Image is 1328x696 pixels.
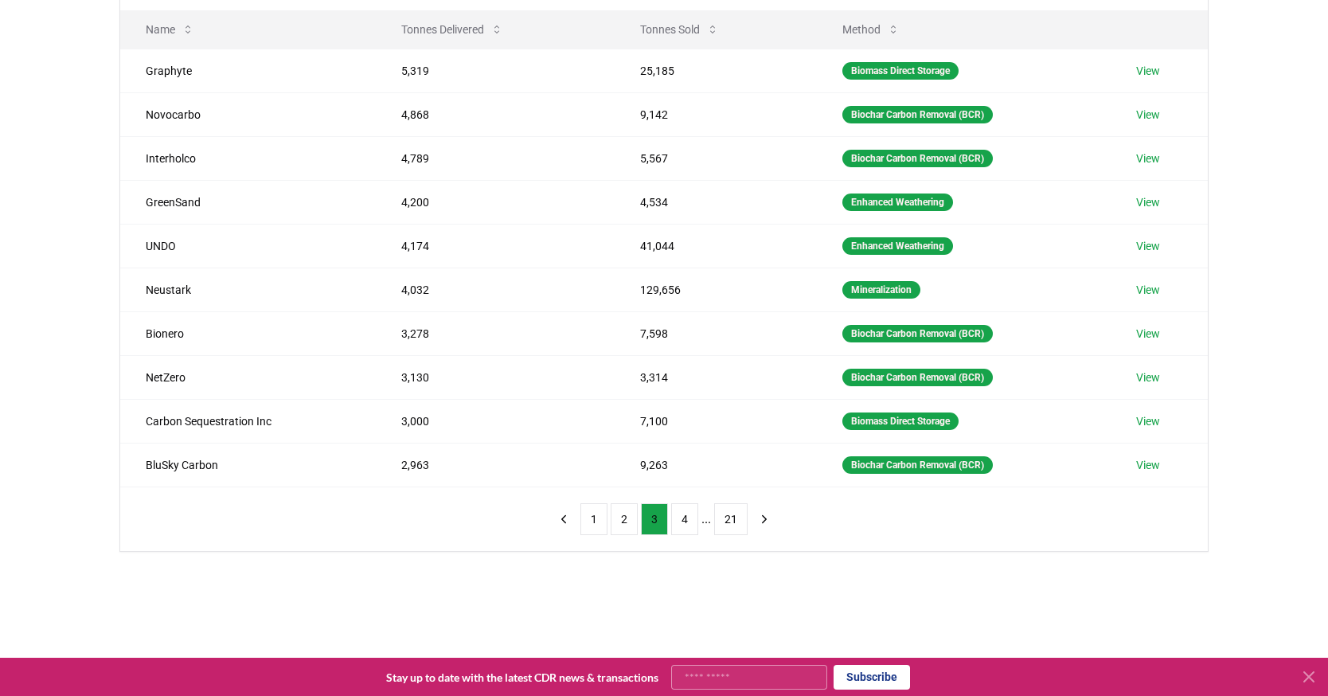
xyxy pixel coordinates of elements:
[1136,326,1160,342] a: View
[1136,370,1160,385] a: View
[701,510,711,529] li: ...
[1136,194,1160,210] a: View
[120,268,376,311] td: Neustark
[120,136,376,180] td: Interholco
[1136,457,1160,473] a: View
[615,49,817,92] td: 25,185
[627,14,732,45] button: Tonnes Sold
[615,443,817,487] td: 9,263
[376,399,614,443] td: 3,000
[842,325,993,342] div: Biochar Carbon Removal (BCR)
[120,92,376,136] td: Novocarbo
[1136,63,1160,79] a: View
[376,268,614,311] td: 4,032
[1136,107,1160,123] a: View
[120,443,376,487] td: BluSky Carbon
[641,503,668,535] button: 3
[376,136,614,180] td: 4,789
[376,180,614,224] td: 4,200
[120,311,376,355] td: Bionero
[842,62,959,80] div: Biomass Direct Storage
[120,49,376,92] td: Graphyte
[615,311,817,355] td: 7,598
[120,355,376,399] td: NetZero
[671,503,698,535] button: 4
[842,106,993,123] div: Biochar Carbon Removal (BCR)
[615,355,817,399] td: 3,314
[1136,282,1160,298] a: View
[842,281,920,299] div: Mineralization
[842,413,959,430] div: Biomass Direct Storage
[376,355,614,399] td: 3,130
[1136,238,1160,254] a: View
[389,14,516,45] button: Tonnes Delivered
[120,224,376,268] td: UNDO
[842,150,993,167] div: Biochar Carbon Removal (BCR)
[376,224,614,268] td: 4,174
[133,14,207,45] button: Name
[714,503,748,535] button: 21
[830,14,912,45] button: Method
[376,443,614,487] td: 2,963
[615,224,817,268] td: 41,044
[842,456,993,474] div: Biochar Carbon Removal (BCR)
[842,237,953,255] div: Enhanced Weathering
[550,503,577,535] button: previous page
[615,268,817,311] td: 129,656
[1136,413,1160,429] a: View
[615,92,817,136] td: 9,142
[580,503,607,535] button: 1
[615,180,817,224] td: 4,534
[751,503,778,535] button: next page
[376,49,614,92] td: 5,319
[615,399,817,443] td: 7,100
[615,136,817,180] td: 5,567
[842,369,993,386] div: Biochar Carbon Removal (BCR)
[842,194,953,211] div: Enhanced Weathering
[1136,151,1160,166] a: View
[120,180,376,224] td: GreenSand
[120,399,376,443] td: Carbon Sequestration Inc
[376,92,614,136] td: 4,868
[376,311,614,355] td: 3,278
[611,503,638,535] button: 2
